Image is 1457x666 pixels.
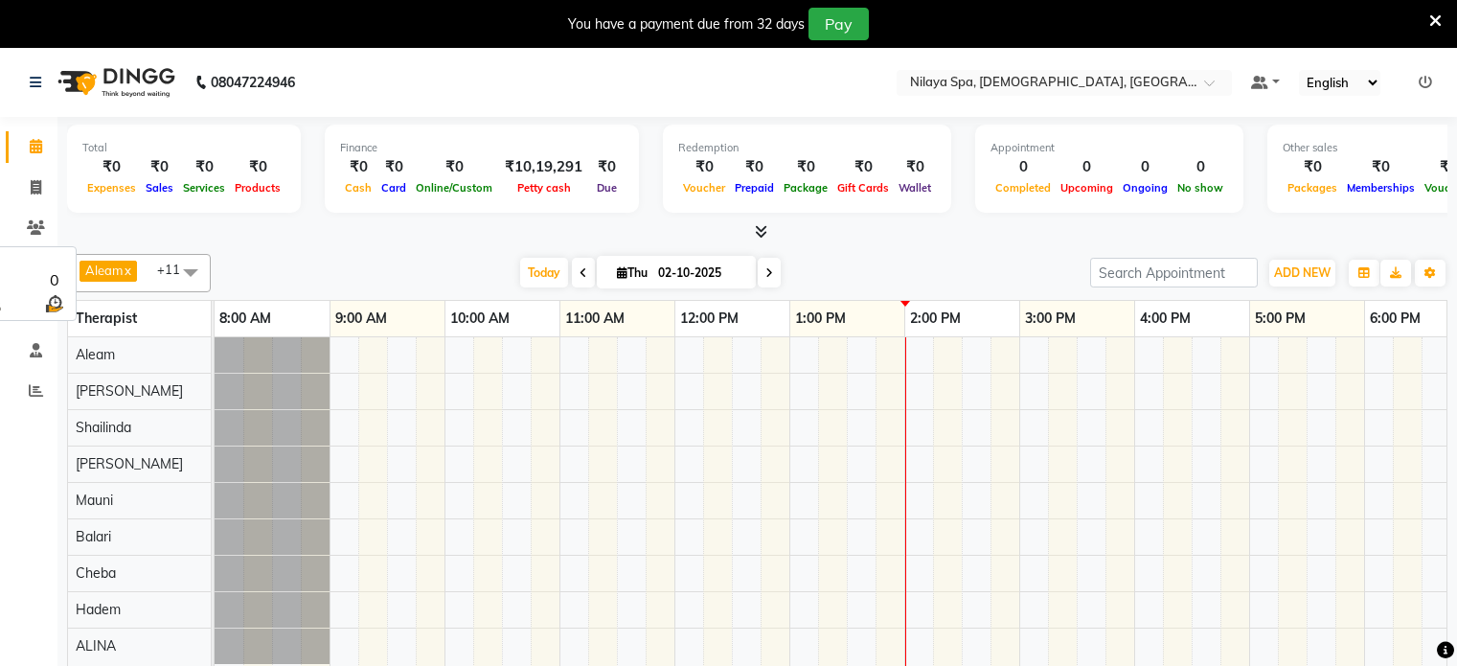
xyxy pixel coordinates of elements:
div: 0 [990,156,1056,178]
div: ₹0 [340,156,376,178]
span: Services [178,181,230,195]
div: ₹0 [141,156,178,178]
div: ₹0 [230,156,285,178]
span: Voucher [678,181,730,195]
img: wait_time.png [42,291,66,315]
a: 2:00 PM [905,305,966,333]
input: Search Appointment [1090,258,1258,287]
div: ₹0 [376,156,411,178]
a: 9:00 AM [330,305,392,333]
span: No show [1172,181,1228,195]
span: Gift Cards [832,181,894,195]
span: Packages [1283,181,1342,195]
span: Thu [612,265,652,280]
span: [PERSON_NAME] [76,455,183,472]
span: Card [376,181,411,195]
button: ADD NEW [1269,260,1335,287]
span: Expenses [82,181,141,195]
div: Finance [340,140,624,156]
a: 5:00 PM [1250,305,1310,333]
span: Today [520,258,568,287]
span: [PERSON_NAME] [76,382,183,400]
input: 2025-10-02 [652,259,748,287]
a: 3:00 PM [1020,305,1081,333]
span: Online/Custom [411,181,497,195]
span: Balari [76,528,111,545]
span: Hadem [76,601,121,618]
span: ADD NEW [1274,265,1331,280]
div: 0 [42,268,66,291]
img: logo [49,56,180,109]
div: ₹0 [894,156,936,178]
span: Petty cash [512,181,576,195]
div: Appointment [990,140,1228,156]
span: Products [230,181,285,195]
span: Memberships [1342,181,1420,195]
a: x [123,263,131,278]
a: 8:00 AM [215,305,276,333]
a: 12:00 PM [675,305,743,333]
div: ₹0 [590,156,624,178]
div: ₹0 [178,156,230,178]
a: 6:00 PM [1365,305,1425,333]
span: ALINA [76,637,116,655]
span: Aleam [76,346,115,363]
span: Completed [990,181,1056,195]
div: ₹10,19,291 [497,156,590,178]
a: 1:00 PM [790,305,851,333]
div: 0 [1118,156,1172,178]
button: Pay [808,8,869,40]
span: Prepaid [730,181,779,195]
div: You have a payment due from 32 days [568,14,805,34]
a: 11:00 AM [560,305,629,333]
span: Ongoing [1118,181,1172,195]
div: ₹0 [82,156,141,178]
div: ₹0 [779,156,832,178]
a: 10:00 AM [445,305,514,333]
div: ₹0 [678,156,730,178]
div: ₹0 [1342,156,1420,178]
span: Sales [141,181,178,195]
b: 08047224946 [211,56,295,109]
div: ₹0 [730,156,779,178]
span: Mauni [76,492,113,509]
div: ₹0 [411,156,497,178]
span: Due [592,181,622,195]
span: Therapist [76,310,137,327]
div: ₹0 [1283,156,1342,178]
span: Package [779,181,832,195]
span: +11 [157,262,194,277]
div: 0 [1172,156,1228,178]
div: Total [82,140,285,156]
span: Cheba [76,564,116,582]
span: Aleam [85,263,123,278]
span: Upcoming [1056,181,1118,195]
span: Wallet [894,181,936,195]
a: 4:00 PM [1135,305,1195,333]
div: ₹0 [832,156,894,178]
div: 0 [1056,156,1118,178]
span: Shailinda [76,419,131,436]
div: Redemption [678,140,936,156]
span: Cash [340,181,376,195]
